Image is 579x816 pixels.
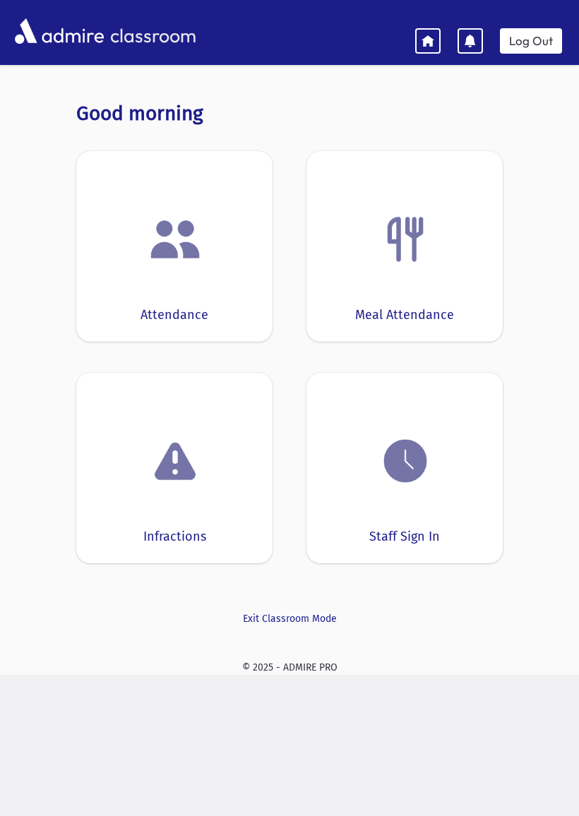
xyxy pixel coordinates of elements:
h3: Good morning [76,102,503,126]
div: Meal Attendance [355,306,454,325]
img: users.png [148,212,202,266]
div: Attendance [141,306,208,325]
img: exclamation.png [148,437,202,491]
img: Fork.png [378,212,432,266]
a: Exit Classroom Mode [76,611,503,626]
a: Log Out [500,28,562,54]
span: classroom [107,13,196,50]
div: © 2025 - ADMIRE PRO [11,660,568,675]
img: AdmirePro [11,15,107,47]
img: clock.png [378,434,432,488]
div: Staff Sign In [369,527,440,546]
div: Infractions [143,527,206,546]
